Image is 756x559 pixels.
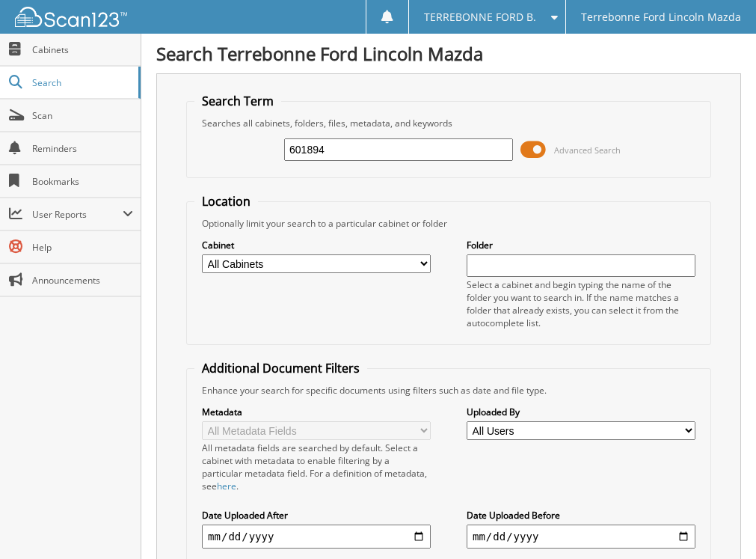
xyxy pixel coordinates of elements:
span: Advanced Search [554,144,621,156]
span: Search [32,76,131,89]
div: Select a cabinet and begin typing the name of the folder you want to search in. If the name match... [467,278,695,329]
img: scan123-logo-white.svg [15,7,127,27]
label: Date Uploaded After [202,509,431,522]
span: Help [32,241,133,254]
label: Date Uploaded Before [467,509,695,522]
a: here [217,480,236,492]
span: Announcements [32,274,133,287]
span: Cabinets [32,43,133,56]
span: Terrebonne Ford Lincoln Mazda [581,13,741,22]
input: start [202,525,431,549]
span: User Reports [32,208,123,221]
label: Metadata [202,406,431,418]
span: Bookmarks [32,175,133,188]
div: Optionally limit your search to a particular cabinet or folder [194,217,703,230]
span: Reminders [32,142,133,155]
label: Uploaded By [467,406,695,418]
input: end [467,525,695,549]
div: Searches all cabinets, folders, files, metadata, and keywords [194,117,703,129]
label: Folder [467,239,695,251]
span: TERREBONNE FORD B. [424,13,536,22]
legend: Search Term [194,93,281,109]
label: Cabinet [202,239,431,251]
legend: Location [194,193,258,210]
span: Scan [32,109,133,122]
div: Enhance your search for specific documents using filters such as date and file type. [194,384,703,397]
h1: Search Terrebonne Ford Lincoln Mazda [156,41,741,66]
div: All metadata fields are searched by default. Select a cabinet with metadata to enable filtering b... [202,442,431,492]
legend: Additional Document Filters [194,360,367,376]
